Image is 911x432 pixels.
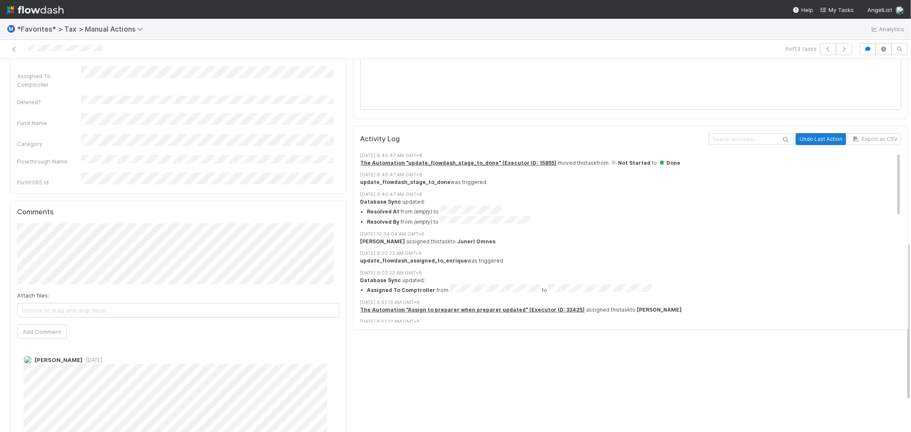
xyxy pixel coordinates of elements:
[360,178,908,186] div: was triggered
[360,257,908,265] div: was triggered
[17,72,81,89] div: Assigned To Comptroller
[367,216,908,226] li: from to
[17,119,81,127] div: Fund Name
[896,6,904,15] img: avatar_de77a991-7322-4664-a63d-98ba485ee9e0.png
[367,219,400,225] strong: Resolved By
[848,133,901,145] button: Export as CSV
[820,6,854,13] span: My Tasks
[360,250,908,257] div: [DATE] 9:03:22 AM GMT+8
[360,198,908,226] div: updated:
[360,171,908,178] div: [DATE] 6:40:47 AM GMT+8
[360,318,908,325] div: [DATE] 8:51:12 AM GMT+8
[659,160,681,166] span: Done
[17,208,339,216] h5: Comments
[360,231,908,238] div: [DATE] 12:34:04 AM GMT+8
[82,357,102,363] span: [DATE]
[360,277,908,295] div: updated:
[17,178,81,187] div: Form1065 Id
[35,356,82,363] span: [PERSON_NAME]
[796,133,846,145] button: Undo Last Action
[17,140,81,148] div: Category
[7,25,15,32] span: Ⓜ️
[793,6,813,14] div: Help
[414,209,433,215] em: (empty)
[360,257,468,264] strong: update_flowdash_assigned_to_enrique
[7,3,64,17] img: logo-inverted-e16ddd16eac7371096b0.svg
[17,157,81,166] div: Flowthrough Name
[867,6,892,13] span: AngelList
[457,238,496,245] strong: Junerl Omnes
[367,206,908,216] li: from to
[360,299,908,306] div: [DATE] 8:51:13 AM GMT+8
[17,25,147,33] span: *Favorites* > Tax > Manual Actions
[870,24,904,34] a: Analytics
[367,287,436,293] strong: Assigned To Comptroller
[18,304,339,317] span: Choose or drag and drop file(s)
[17,98,81,106] div: Deleted?
[360,135,707,143] h5: Activity Log
[360,277,401,283] strong: Database Sync
[785,44,817,53] span: 6 of 13 tasks
[360,159,908,167] div: moved this task from to
[360,191,908,198] div: [DATE] 6:40:47 AM GMT+8
[360,198,401,205] strong: Database Sync
[360,160,557,166] a: The Automation "update_flowdash_stage_to_done" (Executor ID: 15855)
[637,306,682,313] strong: [PERSON_NAME]
[17,324,67,339] button: Add Comment
[17,291,49,300] label: Attach files:
[610,160,651,166] span: Not Started
[367,284,908,295] li: from to
[360,306,908,314] div: assigned this task to
[360,238,405,245] strong: [PERSON_NAME]
[414,219,433,225] em: (empty)
[360,269,908,277] div: [DATE] 9:03:22 AM GMT+8
[709,133,794,145] input: Search activities...
[360,238,908,245] div: assigned this task to
[360,179,451,185] strong: update_flowdash_stage_to_done
[820,6,854,14] a: My Tasks
[360,306,585,313] a: The Automation "Assign to preparer when preparer updated" (Executor ID: 33425)
[360,152,908,159] div: [DATE] 6:40:47 AM GMT+8
[23,356,32,364] img: avatar_55a2f090-1307-4765-93b4-f04da16234ba.png
[367,209,400,215] strong: Resolved At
